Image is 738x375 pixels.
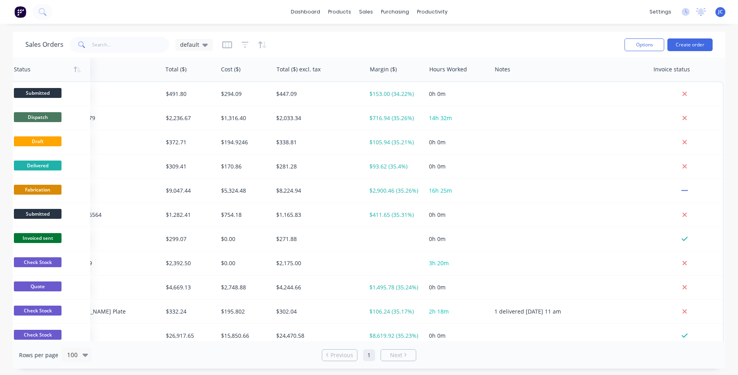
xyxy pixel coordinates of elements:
[166,187,212,195] div: $9,047.44
[67,308,155,316] div: [PERSON_NAME] Plate
[166,332,212,340] div: $26,917.65
[221,211,267,219] div: $754.18
[653,65,690,73] div: Invoice status
[166,163,212,170] div: $309.41
[67,259,155,267] div: PO-08899
[276,138,359,146] div: $338.81
[667,38,713,51] button: Create order
[287,6,324,18] a: dashboard
[221,308,267,316] div: $195.802
[67,90,155,98] div: 741508
[25,41,63,48] h1: Sales Orders
[14,209,61,219] span: Submitted
[14,185,61,195] span: Fabrication
[494,308,639,316] div: 1 delivered [DATE] 11 am
[495,65,510,73] div: Notes
[14,6,26,18] img: Factory
[221,114,267,122] div: $1,316.40
[276,211,359,219] div: $1,165.83
[166,90,212,98] div: $491.80
[369,187,420,195] div: $2,900.46 (35.26%)
[166,308,212,316] div: $332.24
[369,211,420,219] div: $411.65 (35.31%)
[369,114,420,122] div: $716.94 (35.26%)
[221,65,240,73] div: Cost ($)
[322,351,357,359] a: Previous page
[625,38,664,51] button: Options
[377,6,413,18] div: purchasing
[221,259,267,267] div: $0.00
[718,8,723,15] span: JC
[646,6,675,18] div: settings
[276,90,359,98] div: $447.09
[221,235,267,243] div: $0.00
[276,259,359,267] div: $2,175.00
[14,161,61,170] span: Delivered
[370,65,397,73] div: Margin ($)
[276,283,359,291] div: $4,244.66
[166,235,212,243] div: $299.07
[429,259,449,267] span: 3h 20m
[92,37,169,53] input: Search...
[355,6,377,18] div: sales
[221,138,267,146] div: $194.9246
[429,211,446,218] span: 0h 0m
[369,308,420,316] div: $106.24 (35.17%)
[14,330,61,340] span: Check Stock
[276,235,359,243] div: $271.88
[166,211,212,219] div: $1,282.41
[14,257,61,267] span: Check Stock
[369,332,420,340] div: $8,619.92 (35.23%)
[429,65,467,73] div: Hours Worked
[19,351,58,359] span: Rows per page
[221,332,267,340] div: $15,850.66
[369,283,420,291] div: $1,495.78 (35.24%)
[276,114,359,122] div: $2,033.34
[324,6,355,18] div: products
[67,211,155,219] div: VO-00006564
[166,138,212,146] div: $372.71
[221,283,267,291] div: $2,748.88
[319,349,419,361] ul: Pagination
[429,90,446,98] span: 0h 0m
[369,163,420,170] div: $93.62 (35.4%)
[429,114,452,122] span: 14h 32m
[276,308,359,316] div: $302.04
[165,65,186,73] div: Total ($)
[369,138,420,146] div: $105.94 (35.21%)
[166,259,212,267] div: $2,392.50
[14,233,61,243] span: Invoiced sent
[276,332,359,340] div: $24,470.58
[363,349,375,361] a: Page 1 is your current page
[413,6,452,18] div: productivity
[276,163,359,170] div: $281.28
[429,138,446,146] span: 0h 0m
[277,65,321,73] div: Total ($) excl. tax
[429,187,452,194] span: 16h 25m
[429,308,449,315] span: 2h 18m
[14,306,61,316] span: Check Stock
[429,235,446,243] span: 0h 0m
[180,40,199,49] span: default
[429,283,446,291] span: 0h 0m
[429,332,446,339] span: 0h 0m
[14,281,61,291] span: Quote
[14,136,61,146] span: Draft
[166,283,212,291] div: $4,669.13
[390,351,402,359] span: Next
[331,351,353,359] span: Previous
[166,114,212,122] div: $2,236.67
[221,163,267,170] div: $170.86
[14,88,61,98] span: Submitted
[14,112,61,122] span: Dispatch
[221,90,267,98] div: $294.09
[381,351,416,359] a: Next page
[369,90,420,98] div: $153.00 (34.22%)
[276,187,359,195] div: $8,224.94
[429,163,446,170] span: 0h 0m
[221,187,267,195] div: $5,324.48
[67,114,155,122] div: P42508279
